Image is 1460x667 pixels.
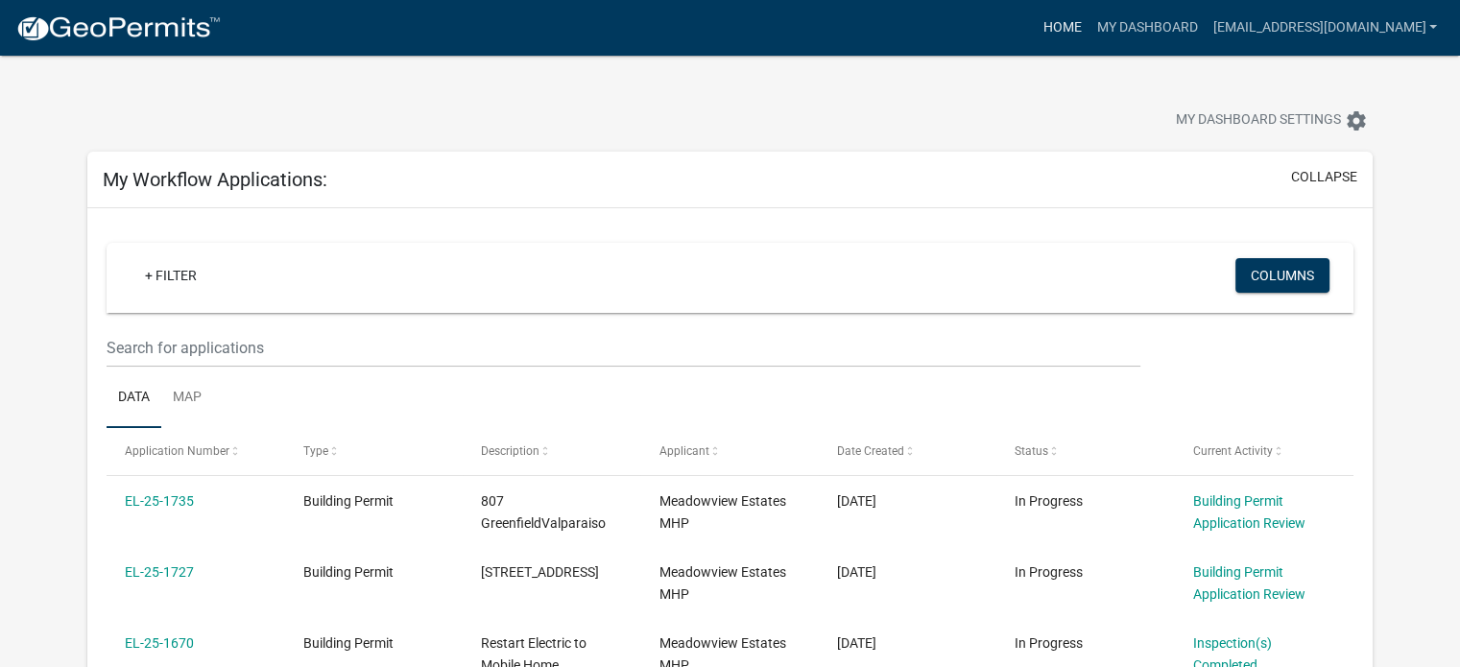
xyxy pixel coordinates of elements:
a: Map [161,368,213,429]
span: Applicant [659,444,709,458]
datatable-header-cell: Date Created [819,428,996,474]
datatable-header-cell: Applicant [640,428,818,474]
a: EL-25-1735 [125,493,194,509]
span: Building Permit [303,635,394,651]
datatable-header-cell: Application Number [107,428,284,474]
span: Building Permit [303,493,394,509]
a: + Filter [130,258,212,293]
button: Columns [1235,258,1329,293]
datatable-header-cell: Status [996,428,1174,474]
input: Search for applications [107,328,1140,368]
span: In Progress [1015,564,1083,580]
span: Building Permit [303,564,394,580]
span: Current Activity [1193,444,1273,458]
a: Building Permit Application Review [1193,564,1305,602]
a: [EMAIL_ADDRESS][DOMAIN_NAME] [1205,10,1445,46]
span: Meadowview Estates MHP [659,493,786,531]
span: Date Created [837,444,904,458]
span: Status [1015,444,1048,458]
h5: My Workflow Applications: [103,168,327,191]
a: Building Permit Application Review [1193,493,1305,531]
span: Meadowview Estates MHP [659,564,786,602]
span: In Progress [1015,493,1083,509]
button: collapse [1291,167,1357,187]
a: EL-25-1727 [125,564,194,580]
span: In Progress [1015,635,1083,651]
span: Application Number [125,444,229,458]
span: 807 Greenfield LaneValparaiso [481,564,599,580]
span: 09/03/2025 [837,635,876,651]
button: My Dashboard Settingssettings [1161,102,1383,139]
a: Home [1035,10,1089,46]
datatable-header-cell: Description [463,428,640,474]
span: 807 GreenfieldValparaiso [481,493,606,531]
span: Type [303,444,328,458]
datatable-header-cell: Type [284,428,462,474]
a: EL-25-1670 [125,635,194,651]
a: Data [107,368,161,429]
span: 09/09/2025 [837,564,876,580]
span: My Dashboard Settings [1176,109,1341,132]
a: My Dashboard [1089,10,1205,46]
span: 09/09/2025 [837,493,876,509]
datatable-header-cell: Current Activity [1175,428,1352,474]
span: Description [481,444,539,458]
i: settings [1345,109,1368,132]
